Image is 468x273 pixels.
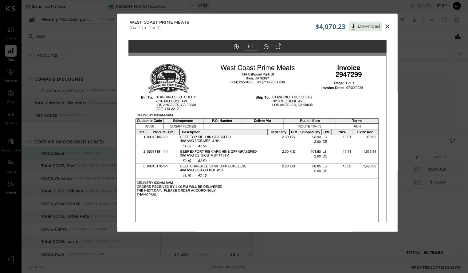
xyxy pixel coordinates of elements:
[316,22,346,31] span: $4,070.23
[130,19,189,26] span: West Coast Prime Meats
[244,42,258,50] button: FIT
[130,26,143,30] div: [DATE]
[349,22,382,31] button: Download
[148,26,162,30] div: [DATE]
